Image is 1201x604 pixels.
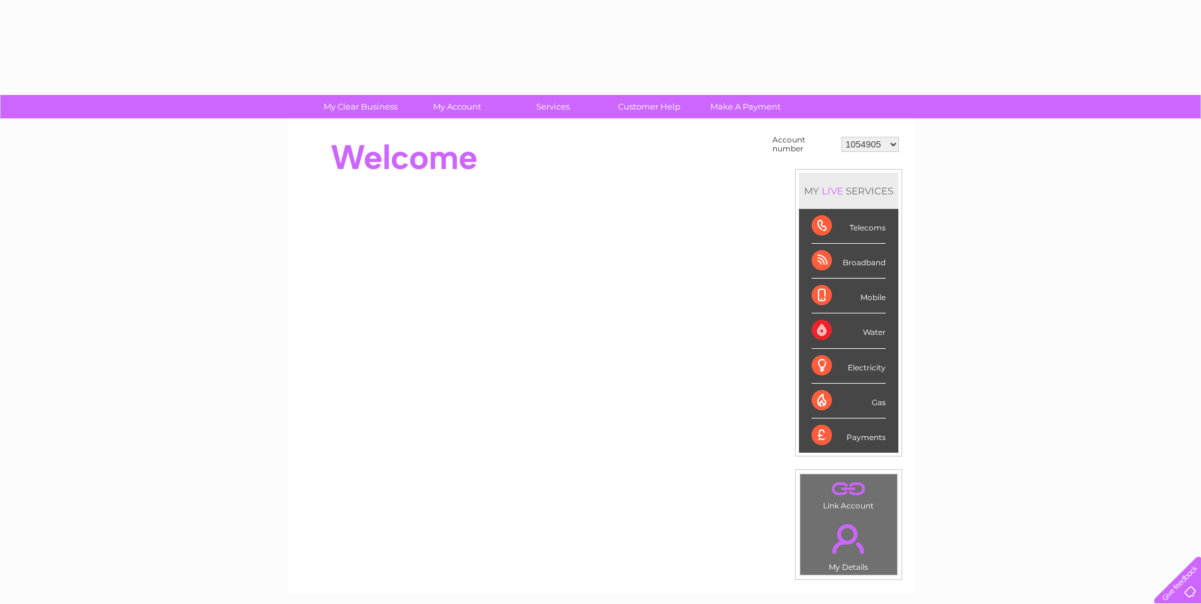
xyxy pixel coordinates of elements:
div: Telecoms [812,209,886,244]
a: . [803,477,894,500]
a: . [803,517,894,561]
div: MY SERVICES [799,173,898,209]
div: Gas [812,384,886,418]
div: Broadband [812,244,886,279]
td: My Details [800,513,898,576]
a: Customer Help [597,95,701,118]
div: Electricity [812,349,886,384]
td: Account number [769,132,838,156]
a: Make A Payment [693,95,798,118]
div: Mobile [812,279,886,313]
div: Payments [812,418,886,453]
td: Link Account [800,474,898,513]
a: Services [501,95,605,118]
a: My Account [405,95,509,118]
a: My Clear Business [308,95,413,118]
div: LIVE [819,185,846,197]
div: Water [812,313,886,348]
